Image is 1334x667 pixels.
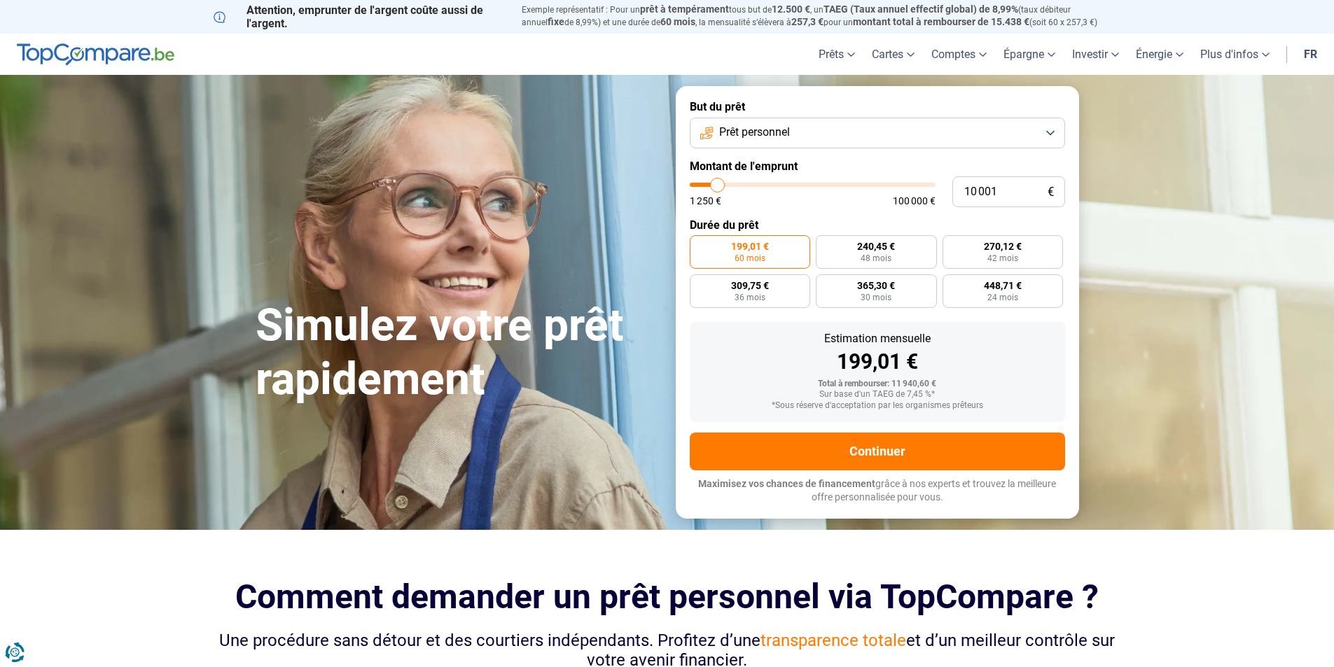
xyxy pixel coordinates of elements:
div: Total à rembourser: 11 940,60 € [701,379,1054,389]
span: TAEG (Taux annuel effectif global) de 8,99% [824,3,1018,15]
span: 60 mois [735,254,765,262]
span: 12.500 € [772,3,810,15]
span: 60 mois [660,16,695,27]
span: Maximisez vos chances de financement [698,478,875,489]
div: *Sous réserve d'acceptation par les organismes prêteurs [701,401,1054,411]
a: Plus d'infos [1192,34,1278,75]
a: Cartes [863,34,923,75]
span: 199,01 € [731,241,769,251]
a: Investir [1064,34,1127,75]
a: Prêts [810,34,863,75]
span: 365,30 € [857,281,895,290]
span: 240,45 € [857,241,895,251]
label: Durée du prêt [690,218,1065,232]
span: 448,71 € [984,281,1022,290]
p: grâce à nos experts et trouvez la meilleure offre personnalisée pour vous. [690,477,1065,505]
span: 30 mois [861,293,891,302]
img: TopCompare [17,43,174,66]
label: But du prêt [690,100,1065,113]
button: Continuer [690,433,1065,470]
span: montant total à rembourser de 15.438 € [853,16,1029,27]
p: Attention, emprunter de l'argent coûte aussi de l'argent. [214,3,505,30]
p: Exemple représentatif : Pour un tous but de , un (taux débiteur annuel de 8,99%) et une durée de ... [522,3,1121,29]
span: 309,75 € [731,281,769,290]
span: Prêt personnel [719,125,790,140]
span: transparence totale [760,631,906,650]
span: 257,3 € [791,16,824,27]
span: 100 000 € [893,196,936,206]
a: Énergie [1127,34,1192,75]
label: Montant de l'emprunt [690,160,1065,173]
h2: Comment demander un prêt personnel via TopCompare ? [214,577,1121,616]
span: € [1048,186,1054,198]
span: 36 mois [735,293,765,302]
div: 199,01 € [701,351,1054,372]
h1: Simulez votre prêt rapidement [256,299,659,407]
div: Estimation mensuelle [701,333,1054,344]
a: Épargne [995,34,1064,75]
span: 270,12 € [984,241,1022,251]
span: 1 250 € [690,196,721,206]
span: fixe [548,16,564,27]
span: 24 mois [987,293,1018,302]
span: 48 mois [861,254,891,262]
a: Comptes [923,34,995,75]
a: fr [1295,34,1326,75]
span: prêt à tempérament [640,3,729,15]
button: Prêt personnel [690,118,1065,148]
span: 42 mois [987,254,1018,262]
div: Sur base d'un TAEG de 7,45 %* [701,390,1054,400]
